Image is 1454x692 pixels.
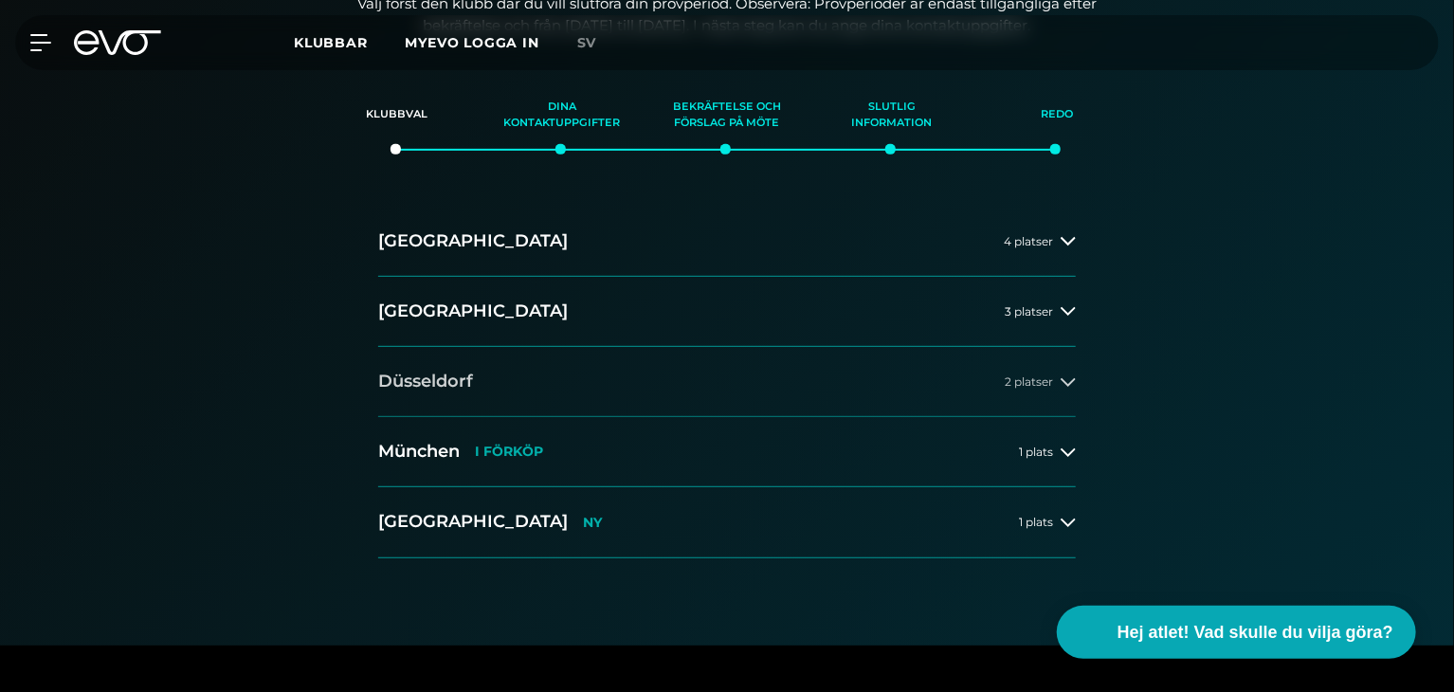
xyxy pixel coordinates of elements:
[378,371,473,392] font: Düsseldorf
[1014,304,1053,319] font: platser
[294,33,406,51] a: Klubbar
[1057,606,1416,659] button: Hej atlet! Vad skulle du vilja göra?
[378,230,568,251] font: [GEOGRAPHIC_DATA]
[378,441,460,462] font: München
[1019,445,1023,459] font: 1
[503,100,620,129] font: Dina kontaktuppgifter
[475,443,543,460] font: I FÖRKÖP
[378,207,1076,277] button: [GEOGRAPHIC_DATA]4 platser
[378,417,1076,487] button: MünchenI FÖRKÖP1 plats
[577,32,620,54] a: sv
[1118,623,1393,642] font: Hej atlet! Vad skulle du vilja göra?
[378,487,1076,557] button: [GEOGRAPHIC_DATA]NY1 plats
[378,511,568,532] font: [GEOGRAPHIC_DATA]
[577,34,597,51] font: sv
[378,300,568,321] font: [GEOGRAPHIC_DATA]
[406,34,539,51] a: MYEVO LOGGA IN
[1005,304,1011,319] font: 3
[1014,374,1053,389] font: platser
[1019,515,1023,529] font: 1
[1041,107,1073,120] font: Redo
[294,34,368,51] font: Klubbar
[1004,234,1011,248] font: 4
[852,100,933,129] font: Slutlig information
[1026,515,1053,529] font: plats
[1014,234,1053,248] font: platser
[583,514,602,531] font: NY
[1026,445,1053,459] font: plats
[673,100,781,129] font: Bekräftelse och förslag på möte
[378,277,1076,347] button: [GEOGRAPHIC_DATA]3 platser
[1005,374,1011,389] font: 2
[378,347,1076,417] button: Düsseldorf2 platser
[366,107,427,120] font: Klubbval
